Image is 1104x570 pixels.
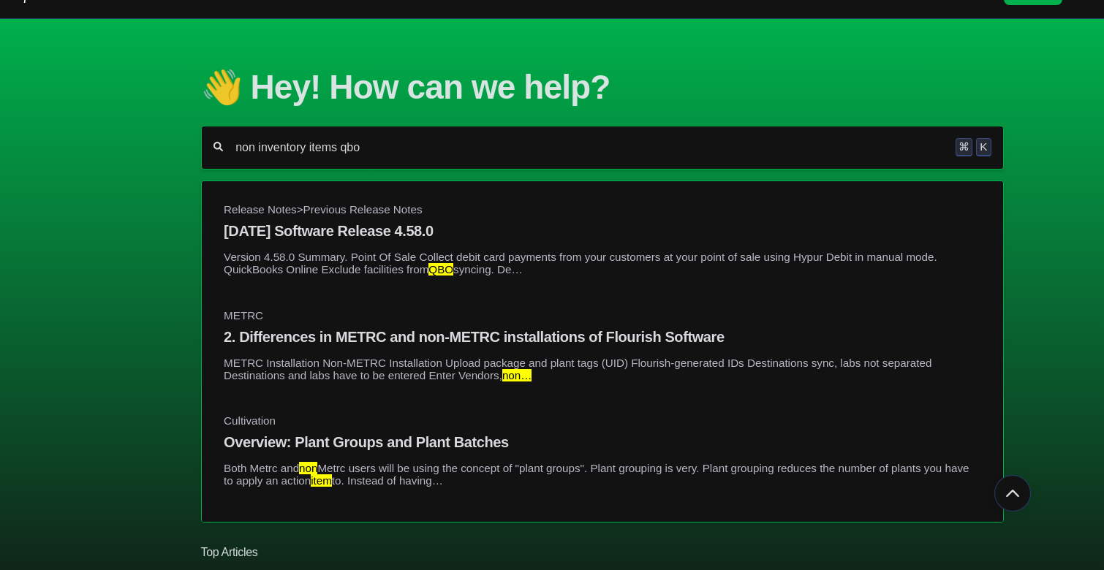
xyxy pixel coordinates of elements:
mark: QBO [428,264,453,276]
mark: item [311,475,332,487]
h4: [DATE] Software Release 4.58.0 [224,223,981,240]
h4: 2. Differences in METRC and non-METRC installations of Flourish Software [224,329,981,346]
mark: non… [502,369,532,381]
p: Version 4.58.0 Summary. Point Of Sale Collect debit card payments from your customers at your poi... [224,251,981,276]
section: Search results [201,180,1004,522]
mark: non [299,463,317,475]
h2: Top Articles [201,544,1004,560]
span: Cultivation [224,520,276,533]
p: METRC Installation Non-METRC Installation Upload package and plant tags (UID) Flourish-generated ... [224,357,981,381]
div: Keyboard shortcut for search [956,138,991,156]
span: Previous Release Notes [303,203,422,216]
p: Both Metrc and Metrc users will be using the concept of "plant groups". Plant grouping is very. P... [224,463,981,487]
span: > [296,203,303,216]
span: Cultivation [224,414,276,427]
kbd: ⌘ [956,138,972,156]
span: Release Notes [224,203,297,216]
h4: Overview: Plant Groups and Plant Batches [224,434,981,451]
span: METRC [224,309,263,322]
input: Help Me With... [234,140,945,155]
a: Cultivation Overview: Plant Groups and Plant Batches Both Metrc andnonMetrc users will be using t... [224,414,981,487]
kbd: K [976,138,992,156]
a: METRC 2. Differences in METRC and non-METRC installations of Flourish Software METRC Installation... [224,309,981,381]
button: Go back to top of document [994,475,1031,512]
h1: 👋 Hey! How can we help? [201,67,1004,107]
a: Release Notes>Previous Release Notes [DATE] Software Release 4.58.0 Version 4.58.0 Summary. Point... [224,203,981,275]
